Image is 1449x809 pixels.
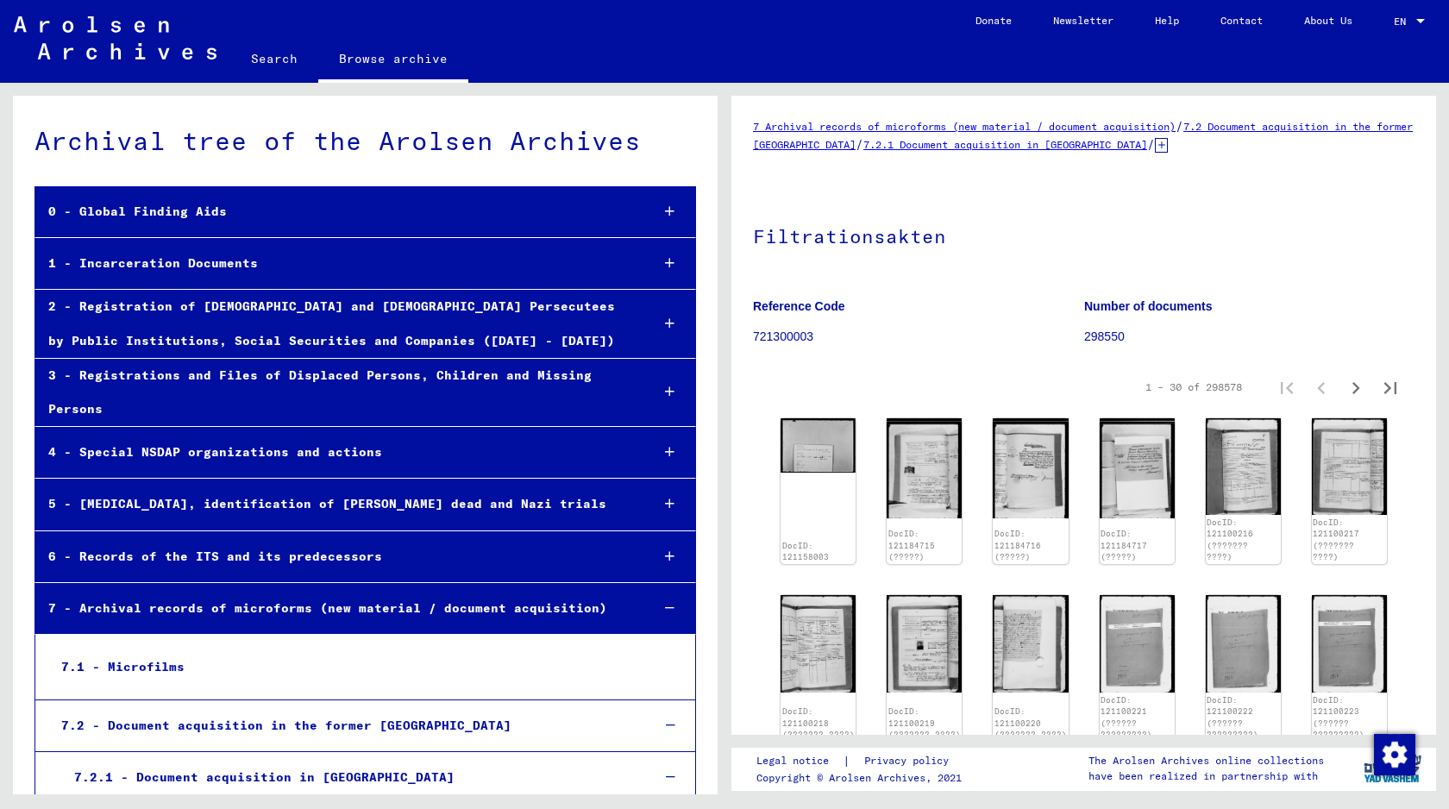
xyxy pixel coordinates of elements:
a: 7.2.1 Document acquisition in [GEOGRAPHIC_DATA] [863,138,1147,151]
a: DocID: 121158003 [782,541,829,562]
div: Change consent [1373,733,1414,775]
img: Change consent [1374,734,1415,775]
p: have been realized in partnership with [1088,768,1324,784]
a: Search [230,38,318,79]
img: 001.jpg [1312,418,1387,515]
img: Arolsen_neg.svg [14,16,216,60]
div: 7.2 - Document acquisition in the former [GEOGRAPHIC_DATA] [48,709,637,743]
img: 001.jpg [1312,595,1387,692]
a: DocID: 121184715 (?????) [888,529,935,561]
img: 001.jpg [993,418,1068,518]
div: 6 - Records of the ITS and its predecessors [35,540,637,574]
a: DocID: 121100219 (??????? ????) [888,706,961,739]
a: DocID: 121100223 (?????? ?????????) [1313,695,1364,740]
a: Browse archive [318,38,468,83]
p: 721300003 [753,328,1083,346]
a: DocID: 121184717 (?????) [1101,529,1147,561]
div: 1 – 30 of 298578 [1145,379,1242,395]
button: Next page [1339,370,1373,404]
span: / [856,136,863,152]
a: DocID: 121100217 (??????? ????) [1313,517,1359,562]
img: 001.jpg [887,595,962,693]
img: 001.jpg [1206,418,1281,515]
button: Previous page [1304,370,1339,404]
img: yv_logo.png [1360,747,1425,790]
div: 2 - Registration of [DEMOGRAPHIC_DATA] and [DEMOGRAPHIC_DATA] Persecutees by Public Institutions,... [35,290,637,357]
img: 001.jpg [781,418,856,473]
img: 001.jpg [887,418,962,518]
b: Number of documents [1084,299,1213,313]
div: | [756,752,969,770]
a: DocID: 121100221 (?????? ?????????) [1101,695,1152,740]
p: Copyright © Arolsen Archives, 2021 [756,770,969,786]
b: Reference Code [753,299,845,313]
a: DocID: 121100222 (?????? ?????????) [1207,695,1258,740]
a: Privacy policy [850,752,969,770]
div: Archival tree of the Arolsen Archives [34,122,696,160]
span: EN [1394,16,1413,28]
div: 3 - Registrations and Files of Displaced Persons, Children and Missing Persons [35,359,637,426]
a: Legal notice [756,752,843,770]
div: 4 - Special NSDAP organizations and actions [35,436,637,469]
a: DocID: 121100216 (??????? ????) [1207,517,1253,562]
button: Last page [1373,370,1408,404]
div: 7.2.1 - Document acquisition in [GEOGRAPHIC_DATA] [61,761,637,794]
img: 001.jpg [1206,595,1281,692]
img: 001.jpg [1100,418,1175,518]
img: 001.jpg [1100,595,1175,692]
a: DocID: 121100218 (??????? ????) [782,706,855,739]
div: 0 - Global Finding Aids [35,195,637,229]
a: 7 Archival records of microforms (new material / document acquisition) [753,120,1176,133]
h1: Filtrationsakten [753,197,1414,273]
p: 298550 [1084,328,1414,346]
p: The Arolsen Archives online collections [1088,753,1324,768]
a: DocID: 121184716 (?????) [994,529,1041,561]
div: 7.1 - Microfilms [48,650,635,684]
span: / [1176,118,1183,134]
img: 001.jpg [993,595,1068,693]
div: 1 - Incarceration Documents [35,247,637,280]
a: DocID: 121100220 (??????? ????) [994,706,1067,739]
div: 5 - [MEDICAL_DATA], identification of [PERSON_NAME] dead and Nazi trials [35,487,637,521]
div: 7 - Archival records of microforms (new material / document acquisition) [35,592,637,625]
span: / [1147,136,1155,152]
img: 001.jpg [781,595,856,692]
button: First page [1270,370,1304,404]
